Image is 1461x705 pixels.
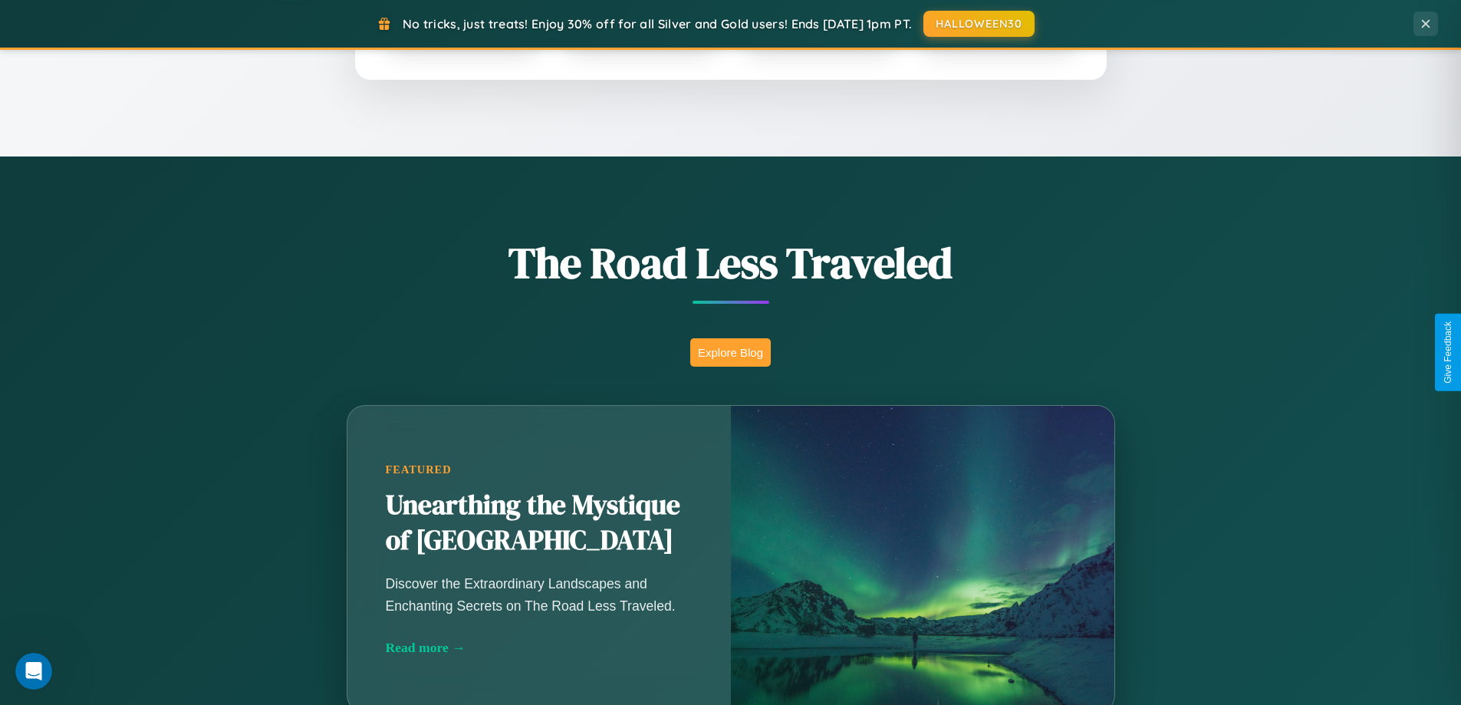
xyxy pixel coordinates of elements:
button: HALLOWEEN30 [923,11,1035,37]
p: Discover the Extraordinary Landscapes and Enchanting Secrets on The Road Less Traveled. [386,573,693,616]
div: Read more → [386,640,693,656]
iframe: Intercom live chat [15,653,52,690]
div: Featured [386,463,693,476]
button: Explore Blog [690,338,771,367]
div: Give Feedback [1443,321,1453,384]
span: No tricks, just treats! Enjoy 30% off for all Silver and Gold users! Ends [DATE] 1pm PT. [403,16,912,31]
h2: Unearthing the Mystique of [GEOGRAPHIC_DATA] [386,488,693,558]
h1: The Road Less Traveled [271,233,1191,292]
